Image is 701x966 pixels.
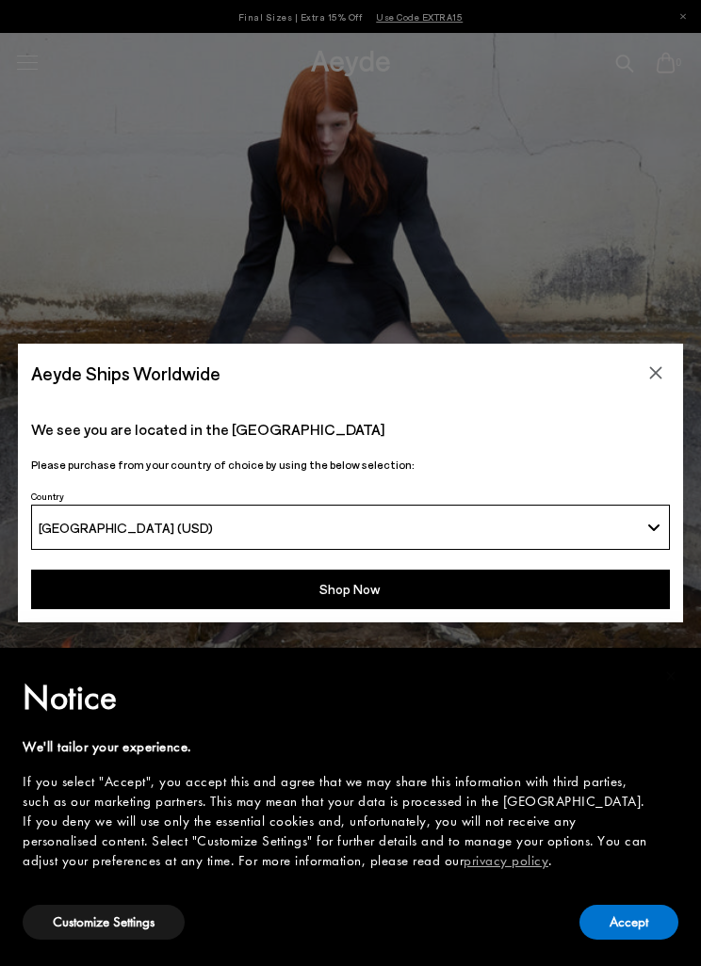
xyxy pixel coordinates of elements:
a: privacy policy [464,851,548,870]
span: × [665,661,677,690]
div: We'll tailor your experience. [23,737,648,757]
span: Aeyde Ships Worldwide [31,357,220,390]
button: Accept [579,905,678,940]
span: [GEOGRAPHIC_DATA] (USD) [39,520,213,536]
button: Close [642,359,670,387]
button: Close this notice [648,653,693,699]
button: Shop Now [31,570,671,609]
div: If you select "Accept", you accept this and agree that we may share this information with third p... [23,772,648,871]
h2: Notice [23,673,648,722]
p: We see you are located in the [GEOGRAPHIC_DATA] [31,418,671,441]
span: Country [31,491,64,502]
p: Please purchase from your country of choice by using the below selection: [31,456,671,474]
button: Customize Settings [23,905,185,940]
